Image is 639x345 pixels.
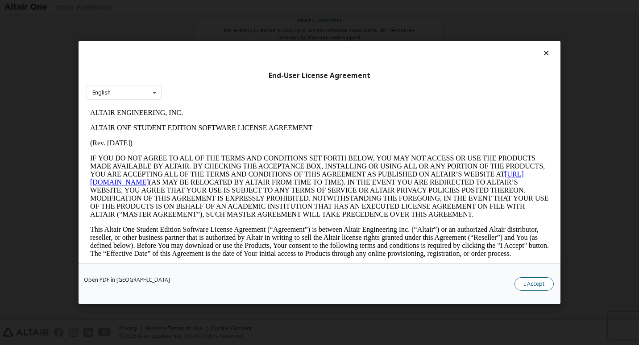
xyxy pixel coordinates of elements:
[84,277,170,283] a: Open PDF in [GEOGRAPHIC_DATA]
[4,120,462,152] p: This Altair One Student Edition Software License Agreement (“Agreement”) is between Altair Engine...
[87,71,552,80] div: End-User License Agreement
[4,65,437,81] a: [URL][DOMAIN_NAME]
[4,49,462,113] p: IF YOU DO NOT AGREE TO ALL OF THE TERMS AND CONDITIONS SET FORTH BELOW, YOU MAY NOT ACCESS OR USE...
[4,4,462,12] p: ALTAIR ENGINEERING, INC.
[515,277,554,291] button: I Accept
[4,19,462,27] p: ALTAIR ONE STUDENT EDITION SOFTWARE LICENSE AGREEMENT
[4,34,462,42] p: (Rev. [DATE])
[92,90,111,95] div: English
